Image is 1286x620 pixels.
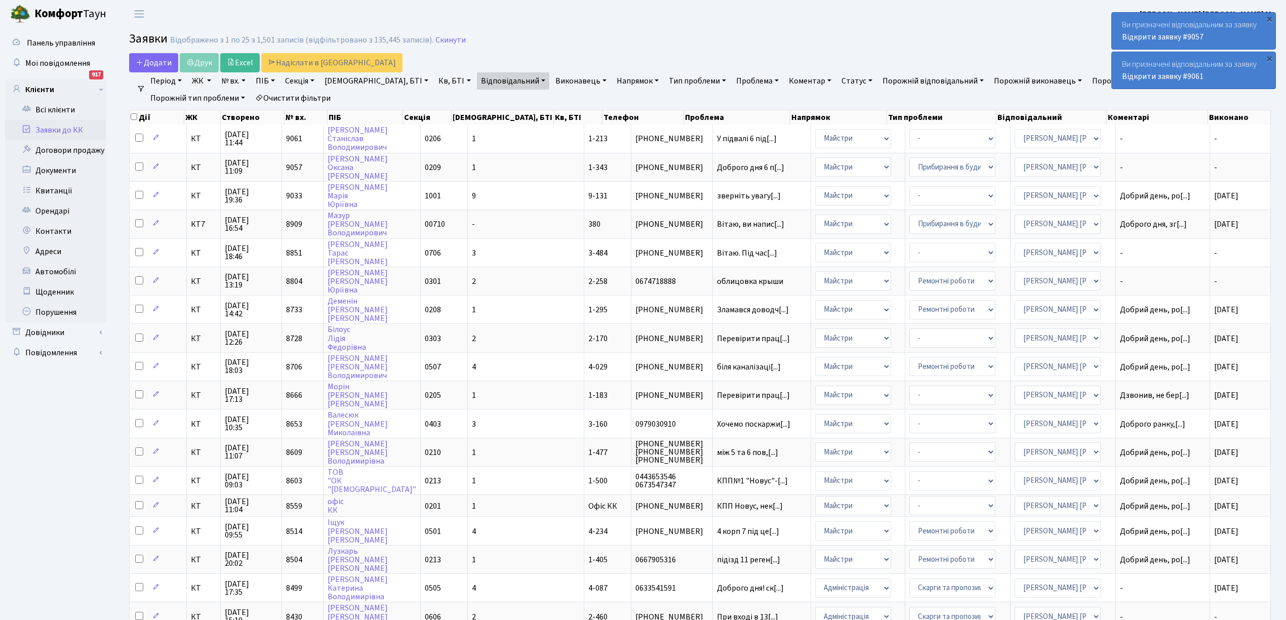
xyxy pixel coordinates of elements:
span: Доброго дня! ск[...] [717,583,784,594]
span: Заявки [129,30,168,48]
span: Добрий день, ро[...] [1120,361,1190,373]
span: 8666 [286,390,302,401]
span: [DATE] 12:26 [225,330,277,346]
span: [DATE] 10:35 [225,416,277,432]
th: Відповідальний [996,110,1107,125]
th: Секція [403,110,452,125]
span: - [1214,133,1217,144]
a: Очистити фільтри [251,90,335,107]
span: 4-029 [588,361,608,373]
span: [DATE] [1214,304,1238,315]
a: [PERSON_NAME][PERSON_NAME]Юріївна [328,267,388,296]
span: 0301 [425,276,441,287]
a: Деменін[PERSON_NAME][PERSON_NAME] [328,296,388,324]
span: 0979030910 [635,420,708,428]
span: Добрий день, ро[...] [1120,447,1190,458]
span: 8504 [286,554,302,565]
span: 00710 [425,219,445,230]
img: logo.png [10,4,30,24]
a: Орендарі [5,201,106,221]
span: Вітаю. Під час[...] [717,247,777,259]
a: Порожній виконавець [990,72,1086,90]
span: 1-405 [588,554,608,565]
span: 0443653546 0673547347 [635,473,708,489]
span: Добрий день, ро[...] [1120,333,1190,344]
span: 0213 [425,475,441,486]
span: [PHONE_NUMBER] [635,527,708,535]
span: 2 [472,276,476,287]
span: [DATE] 11:09 [225,159,277,175]
span: Добрий день, ро[...] [1120,501,1190,512]
a: Статус [837,72,876,90]
span: 0206 [425,133,441,144]
span: Таун [34,6,106,23]
th: Проблема [684,110,790,125]
a: Період [146,72,186,90]
span: 1001 [425,190,441,201]
span: 1-183 [588,390,608,401]
span: [DATE] [1214,526,1238,537]
span: 1 [472,162,476,173]
span: Доброго ранку,[...] [1120,419,1185,430]
span: [DATE] [1214,390,1238,401]
th: [DEMOGRAPHIC_DATA], БТІ [452,110,554,125]
span: 8728 [286,333,302,344]
a: Адреси [5,241,106,262]
span: 4 корп 7 під це[...] [717,526,779,537]
span: 0667905316 [635,556,708,564]
span: 4 [472,361,476,373]
span: 2-258 [588,276,608,287]
span: Добрий день, ро[...] [1120,190,1190,201]
span: 0208 [425,304,441,315]
span: 8499 [286,583,302,594]
span: [DATE] 17:35 [225,580,277,596]
span: [DATE] 14:42 [225,302,277,318]
span: 2 [472,333,476,344]
th: Дії [130,110,184,125]
span: Добрий день, ро[...] [1120,304,1190,315]
a: Коментар [785,72,835,90]
span: 9-131 [588,190,608,201]
div: Ви призначені відповідальним за заявку [1112,13,1275,49]
span: [DATE] 19:36 [225,188,277,204]
span: Доброго дня 6 п[...] [717,162,784,173]
span: [DATE] 11:04 [225,498,277,514]
span: 4-087 [588,583,608,594]
a: Щоденник [5,282,106,302]
a: Іщук[PERSON_NAME][PERSON_NAME] [328,517,388,546]
span: облицовка крыши [717,277,807,285]
span: Мої повідомлення [25,58,90,69]
th: Виконано [1208,110,1271,125]
a: Відкрити заявку #9057 [1122,31,1203,43]
span: - [472,219,475,230]
span: 1-477 [588,447,608,458]
a: Документи [5,160,106,181]
a: Довідники [5,322,106,343]
span: КТ [191,306,216,314]
span: 9061 [286,133,302,144]
span: 3 [472,247,476,259]
span: 9057 [286,162,302,173]
span: - [1120,163,1205,172]
a: офісКК [328,496,344,516]
span: [PHONE_NUMBER] [PHONE_NUMBER] [PHONE_NUMBER] [635,440,708,464]
span: зверніть увагу[...] [717,190,781,201]
div: 917 [89,70,103,79]
a: Кв, БТІ [434,72,474,90]
a: Виконавець [551,72,611,90]
span: 0210 [425,447,441,458]
span: 0633541591 [635,584,708,592]
a: [PERSON_NAME]Тарас[PERSON_NAME] [328,239,388,267]
a: Тип проблеми [665,72,730,90]
span: - [1120,249,1205,257]
span: 4 [472,583,476,594]
span: [PHONE_NUMBER] [635,391,708,399]
th: № вх. [285,110,328,125]
a: [PERSON_NAME] [PERSON_NAME] М. [1140,8,1274,20]
a: Всі клієнти [5,100,106,120]
a: Квитанції [5,181,106,201]
a: [PERSON_NAME]МаріяЮріївна [328,182,388,210]
span: [DATE] [1214,190,1238,201]
div: Відображено з 1 по 25 з 1,501 записів (відфільтровано з 135,445 записів). [170,35,433,45]
span: 1 [472,501,476,512]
